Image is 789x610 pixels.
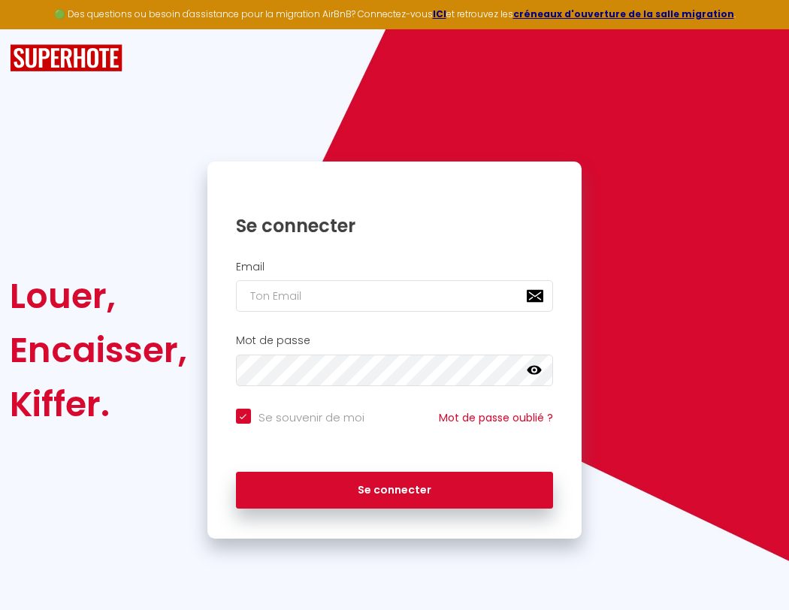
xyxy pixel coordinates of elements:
[513,8,734,20] a: créneaux d'ouverture de la salle migration
[439,410,553,425] a: Mot de passe oublié ?
[10,44,122,72] img: SuperHote logo
[236,214,554,237] h1: Se connecter
[10,323,187,377] div: Encaisser,
[236,261,554,273] h2: Email
[236,280,554,312] input: Ton Email
[10,269,187,323] div: Louer,
[236,472,554,509] button: Se connecter
[236,334,554,347] h2: Mot de passe
[433,8,446,20] a: ICI
[10,377,187,431] div: Kiffer.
